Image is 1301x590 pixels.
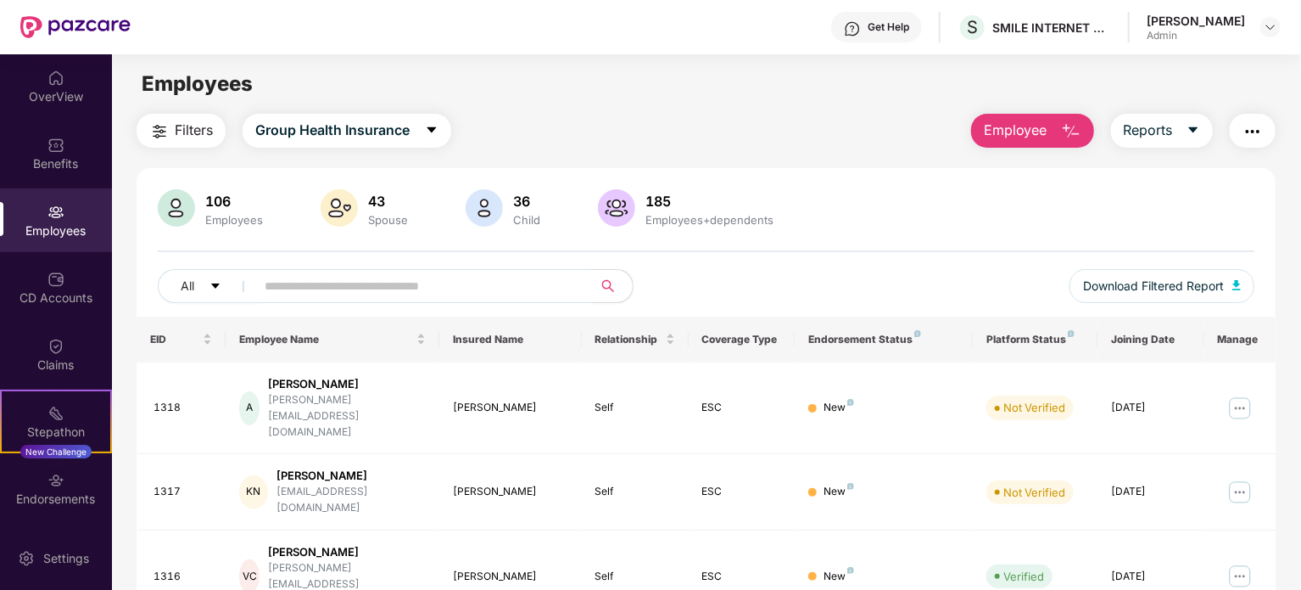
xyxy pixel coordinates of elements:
img: svg+xml;base64,PHN2ZyBpZD0iRHJvcGRvd24tMzJ4MzIiIHhtbG5zPSJodHRwOi8vd3d3LnczLm9yZy8yMDAwL3N2ZyIgd2... [1264,20,1277,34]
img: svg+xml;base64,PHN2ZyB4bWxucz0iaHR0cDovL3d3dy53My5vcmcvMjAwMC9zdmciIHhtbG5zOnhsaW5rPSJodHRwOi8vd3... [598,189,635,227]
div: 1318 [154,400,212,416]
img: svg+xml;base64,PHN2ZyBpZD0iSG9tZSIgeG1sbnM9Imh0dHA6Ly93d3cudzMub3JnLzIwMDAvc3ZnIiB3aWR0aD0iMjAiIG... [47,70,64,87]
span: Employee [984,120,1047,141]
span: caret-down [425,123,438,138]
div: New [824,400,854,416]
div: Endorsement Status [808,333,959,346]
button: Employee [971,114,1094,148]
button: search [591,269,634,303]
div: [DATE] [1111,569,1191,585]
img: svg+xml;base64,PHN2ZyB4bWxucz0iaHR0cDovL3d3dy53My5vcmcvMjAwMC9zdmciIHdpZHRoPSIyNCIgaGVpZ2h0PSIyNC... [149,121,170,142]
div: Self [595,400,675,416]
div: [PERSON_NAME] [453,484,568,500]
img: manageButton [1226,395,1254,422]
button: Allcaret-down [158,269,261,303]
img: svg+xml;base64,PHN2ZyB4bWxucz0iaHR0cDovL3d3dy53My5vcmcvMjAwMC9zdmciIHdpZHRoPSI4IiBoZWlnaHQ9IjgiIH... [914,330,921,337]
div: [DATE] [1111,400,1191,416]
div: [PERSON_NAME] [268,376,426,392]
div: Child [510,213,544,227]
img: manageButton [1226,479,1254,506]
div: 106 [202,193,266,210]
div: 43 [365,193,411,210]
div: Employees+dependents [642,213,777,227]
button: Group Health Insurancecaret-down [243,114,451,148]
span: caret-down [209,280,221,294]
img: svg+xml;base64,PHN2ZyBpZD0iU2V0dGluZy0yMHgyMCIgeG1sbnM9Imh0dHA6Ly93d3cudzMub3JnLzIwMDAvc3ZnIiB3aW... [18,550,35,567]
img: svg+xml;base64,PHN2ZyBpZD0iQ0RfQWNjb3VudHMiIGRhdGEtbmFtZT0iQ0QgQWNjb3VudHMiIHhtbG5zPSJodHRwOi8vd3... [47,271,64,288]
div: Settings [38,550,94,567]
th: Joining Date [1097,317,1204,362]
span: Employee Name [239,333,413,346]
img: svg+xml;base64,PHN2ZyBpZD0iQ2xhaW0iIHhtbG5zPSJodHRwOi8vd3d3LnczLm9yZy8yMDAwL3N2ZyIgd2lkdGg9IjIwIi... [47,338,64,355]
span: S [967,17,978,37]
div: Platform Status [986,333,1084,346]
div: [PERSON_NAME] [276,468,426,484]
span: EID [150,333,199,346]
img: svg+xml;base64,PHN2ZyB4bWxucz0iaHR0cDovL3d3dy53My5vcmcvMjAwMC9zdmciIHhtbG5zOnhsaW5rPSJodHRwOi8vd3... [321,189,358,227]
img: svg+xml;base64,PHN2ZyB4bWxucz0iaHR0cDovL3d3dy53My5vcmcvMjAwMC9zdmciIHhtbG5zOnhsaW5rPSJodHRwOi8vd3... [1061,121,1081,142]
img: svg+xml;base64,PHN2ZyB4bWxucz0iaHR0cDovL3d3dy53My5vcmcvMjAwMC9zdmciIHdpZHRoPSI4IiBoZWlnaHQ9IjgiIH... [1068,330,1075,337]
div: Employees [202,213,266,227]
div: New [824,484,854,500]
button: Reportscaret-down [1111,114,1213,148]
div: Spouse [365,213,411,227]
th: Coverage Type [689,317,796,362]
div: Admin [1147,29,1245,42]
button: Download Filtered Report [1069,269,1254,303]
th: Relationship [582,317,689,362]
div: [PERSON_NAME] [268,544,426,560]
th: Manage [1204,317,1276,362]
div: ESC [702,400,782,416]
th: Insured Name [439,317,582,362]
span: search [591,279,624,293]
img: svg+xml;base64,PHN2ZyB4bWxucz0iaHR0cDovL3d3dy53My5vcmcvMjAwMC9zdmciIHdpZHRoPSIyNCIgaGVpZ2h0PSIyNC... [1242,121,1263,142]
img: svg+xml;base64,PHN2ZyB4bWxucz0iaHR0cDovL3d3dy53My5vcmcvMjAwMC9zdmciIHhtbG5zOnhsaW5rPSJodHRwOi8vd3... [1232,280,1241,290]
div: New [824,569,854,585]
div: 36 [510,193,544,210]
span: Group Health Insurance [255,120,410,141]
img: New Pazcare Logo [20,16,131,38]
span: All [181,277,194,295]
span: Employees [142,71,253,96]
div: KN [239,475,268,509]
th: EID [137,317,226,362]
div: ESC [702,569,782,585]
img: svg+xml;base64,PHN2ZyB4bWxucz0iaHR0cDovL3d3dy53My5vcmcvMjAwMC9zdmciIHhtbG5zOnhsaW5rPSJodHRwOi8vd3... [466,189,503,227]
div: Verified [1003,568,1044,585]
div: Stepathon [2,424,110,441]
div: [EMAIL_ADDRESS][DOMAIN_NAME] [276,484,426,516]
img: svg+xml;base64,PHN2ZyB4bWxucz0iaHR0cDovL3d3dy53My5vcmcvMjAwMC9zdmciIHdpZHRoPSI4IiBoZWlnaHQ9IjgiIH... [847,399,854,406]
div: [PERSON_NAME] [453,400,568,416]
th: Employee Name [226,317,439,362]
span: caret-down [1187,123,1200,138]
div: 1317 [154,484,212,500]
div: Not Verified [1003,484,1065,501]
div: Not Verified [1003,399,1065,416]
div: Self [595,569,675,585]
img: svg+xml;base64,PHN2ZyB4bWxucz0iaHR0cDovL3d3dy53My5vcmcvMjAwMC9zdmciIHhtbG5zOnhsaW5rPSJodHRwOi8vd3... [158,189,195,227]
div: Self [595,484,675,500]
div: A [239,391,260,425]
img: svg+xml;base64,PHN2ZyBpZD0iRW5kb3JzZW1lbnRzIiB4bWxucz0iaHR0cDovL3d3dy53My5vcmcvMjAwMC9zdmciIHdpZH... [47,472,64,489]
img: svg+xml;base64,PHN2ZyB4bWxucz0iaHR0cDovL3d3dy53My5vcmcvMjAwMC9zdmciIHdpZHRoPSI4IiBoZWlnaHQ9IjgiIH... [847,567,854,574]
img: svg+xml;base64,PHN2ZyBpZD0iQmVuZWZpdHMiIHhtbG5zPSJodHRwOi8vd3d3LnczLm9yZy8yMDAwL3N2ZyIgd2lkdGg9Ij... [47,137,64,154]
img: svg+xml;base64,PHN2ZyB4bWxucz0iaHR0cDovL3d3dy53My5vcmcvMjAwMC9zdmciIHdpZHRoPSIyMSIgaGVpZ2h0PSIyMC... [47,405,64,422]
div: [DATE] [1111,484,1191,500]
div: ESC [702,484,782,500]
div: [PERSON_NAME] [453,569,568,585]
div: 1316 [154,569,212,585]
img: manageButton [1226,563,1254,590]
img: svg+xml;base64,PHN2ZyBpZD0iRW1wbG95ZWVzIiB4bWxucz0iaHR0cDovL3d3dy53My5vcmcvMjAwMC9zdmciIHdpZHRoPS... [47,204,64,221]
div: 185 [642,193,777,210]
span: Filters [175,120,213,141]
span: Download Filtered Report [1083,277,1224,295]
span: Reports [1124,120,1173,141]
div: [PERSON_NAME][EMAIL_ADDRESS][DOMAIN_NAME] [268,392,426,441]
div: New Challenge [20,445,92,458]
div: SMILE INTERNET TECHNOLOGIES PRIVATE LIMITED [992,20,1111,36]
img: svg+xml;base64,PHN2ZyB4bWxucz0iaHR0cDovL3d3dy53My5vcmcvMjAwMC9zdmciIHdpZHRoPSI4IiBoZWlnaHQ9IjgiIH... [847,483,854,490]
span: Relationship [595,333,662,346]
button: Filters [137,114,226,148]
div: [PERSON_NAME] [1147,13,1245,29]
img: svg+xml;base64,PHN2ZyBpZD0iSGVscC0zMngzMiIgeG1sbnM9Imh0dHA6Ly93d3cudzMub3JnLzIwMDAvc3ZnIiB3aWR0aD... [844,20,861,37]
